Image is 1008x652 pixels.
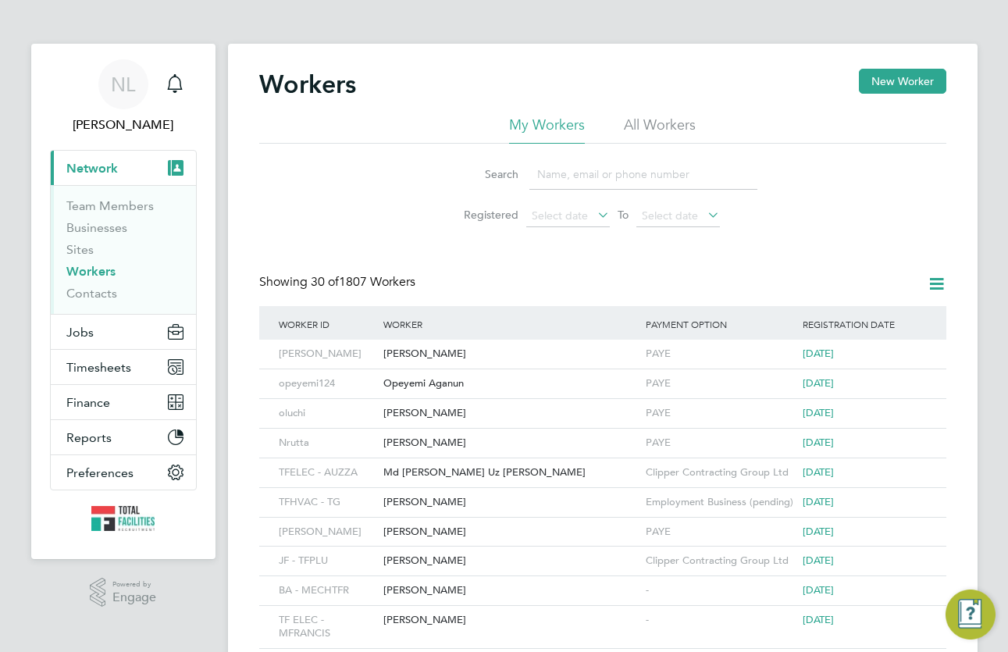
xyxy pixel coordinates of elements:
[642,340,800,369] div: PAYE
[448,208,518,222] label: Registered
[379,429,642,458] div: [PERSON_NAME]
[624,116,696,144] li: All Workers
[642,306,800,342] div: Payment Option
[51,151,196,185] button: Network
[91,506,155,531] img: tfrecruitment-logo-retina.png
[379,306,642,342] div: Worker
[66,161,118,176] span: Network
[642,369,800,398] div: PAYE
[66,465,134,480] span: Preferences
[379,547,642,575] div: [PERSON_NAME]
[51,420,196,454] button: Reports
[803,376,834,390] span: [DATE]
[259,274,419,290] div: Showing
[311,274,415,290] span: 1807 Workers
[90,578,156,607] a: Powered byEngage
[112,591,156,604] span: Engage
[803,525,834,538] span: [DATE]
[448,167,518,181] label: Search
[642,399,800,428] div: PAYE
[379,576,642,605] div: [PERSON_NAME]
[859,69,946,94] button: New Worker
[50,506,197,531] a: Go to home page
[66,430,112,445] span: Reports
[275,369,931,382] a: opeyemi124Opeyemi AganunPAYE[DATE]
[379,340,642,369] div: [PERSON_NAME]
[275,306,379,342] div: Worker ID
[509,116,585,144] li: My Workers
[642,606,800,635] div: -
[642,208,698,223] span: Select date
[379,399,642,428] div: [PERSON_NAME]
[275,339,931,352] a: [PERSON_NAME][PERSON_NAME]PAYE[DATE]
[51,315,196,349] button: Jobs
[66,360,131,375] span: Timesheets
[275,518,379,547] div: [PERSON_NAME]
[51,385,196,419] button: Finance
[532,208,588,223] span: Select date
[803,406,834,419] span: [DATE]
[613,205,633,225] span: To
[803,495,834,508] span: [DATE]
[50,59,197,134] a: NL[PERSON_NAME]
[66,198,154,213] a: Team Members
[66,286,117,301] a: Contacts
[275,369,379,398] div: opeyemi124
[275,488,379,517] div: TFHVAC - TG
[66,264,116,279] a: Workers
[275,547,379,575] div: JF - TFPLU
[379,518,642,547] div: [PERSON_NAME]
[803,554,834,567] span: [DATE]
[66,220,127,235] a: Businesses
[642,458,800,487] div: Clipper Contracting Group Ltd
[379,488,642,517] div: [PERSON_NAME]
[275,517,931,530] a: [PERSON_NAME][PERSON_NAME]PAYE[DATE]
[66,325,94,340] span: Jobs
[275,398,931,412] a: oluchi[PERSON_NAME]PAYE[DATE]
[275,340,379,369] div: [PERSON_NAME]
[529,159,757,190] input: Name, email or phone number
[112,578,156,591] span: Powered by
[275,458,931,471] a: TFELEC - AUZZAMd [PERSON_NAME] Uz [PERSON_NAME]Clipper Contracting Group Ltd[DATE]
[111,74,135,94] span: NL
[642,488,800,517] div: Employment Business (pending)
[51,455,196,490] button: Preferences
[50,116,197,134] span: Nicola Lawrence
[275,605,931,618] a: TF ELEC - MFRANCIS[PERSON_NAME]-[DATE]
[275,575,931,589] a: BA - MECHTFR[PERSON_NAME]-[DATE]
[379,606,642,635] div: [PERSON_NAME]
[51,185,196,314] div: Network
[311,274,339,290] span: 30 of
[259,69,356,100] h2: Workers
[642,518,800,547] div: PAYE
[275,546,931,559] a: JF - TFPLU[PERSON_NAME]Clipper Contracting Group Ltd[DATE]
[946,590,996,640] button: Engage Resource Center
[275,428,931,441] a: Nrutta[PERSON_NAME]PAYE[DATE]
[275,576,379,605] div: BA - MECHTFR
[803,613,834,626] span: [DATE]
[642,547,800,575] div: Clipper Contracting Group Ltd
[66,242,94,257] a: Sites
[642,429,800,458] div: PAYE
[799,306,930,342] div: Registration Date
[379,458,642,487] div: Md [PERSON_NAME] Uz [PERSON_NAME]
[803,465,834,479] span: [DATE]
[803,583,834,597] span: [DATE]
[66,395,110,410] span: Finance
[31,44,215,559] nav: Main navigation
[642,576,800,605] div: -
[51,350,196,384] button: Timesheets
[275,487,931,501] a: TFHVAC - TG[PERSON_NAME]Employment Business (pending)[DATE]
[275,429,379,458] div: Nrutta
[275,458,379,487] div: TFELEC - AUZZA
[803,436,834,449] span: [DATE]
[379,369,642,398] div: Opeyemi Aganun
[803,347,834,360] span: [DATE]
[275,606,379,648] div: TF ELEC - MFRANCIS
[275,399,379,428] div: oluchi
